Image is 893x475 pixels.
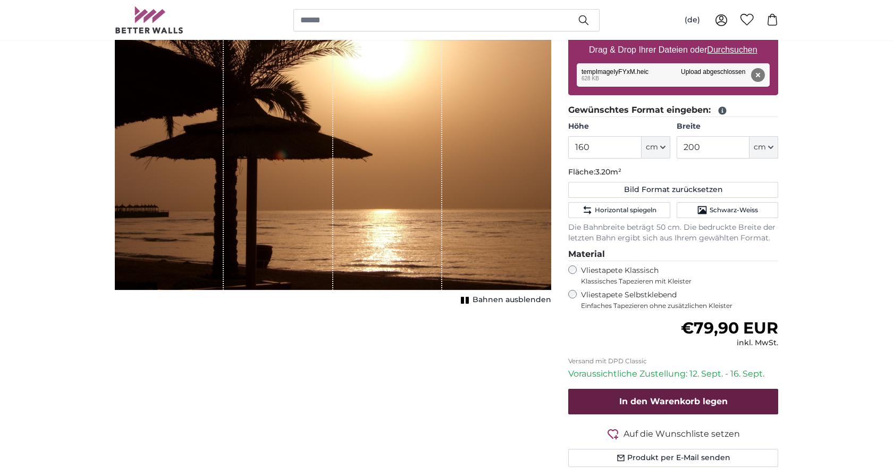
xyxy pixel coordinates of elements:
[568,427,778,440] button: Auf die Wunschliste setzen
[749,136,778,159] button: cm
[568,104,778,117] legend: Gewünschtes Format eingeben:
[568,357,778,365] p: Versand mit DPD Classic
[707,45,757,54] u: Durchsuchen
[458,293,551,307] button: Bahnen ausblenden
[581,277,769,286] span: Klassisches Tapezieren mit Kleister
[681,318,778,338] span: €79,90 EUR
[115,6,184,34] img: Betterwalls
[568,121,670,132] label: Höhe
[581,265,769,286] label: Vliestapete Klassisch
[568,368,778,380] p: Voraussichtliche Zustellung: 12. Sept. - 16. Sept.
[568,222,778,244] p: Die Bahnbreite beträgt 50 cm. Die bedruckte Breite der letzten Bahn ergibt sich aus Ihrem gewählt...
[595,206,656,214] span: Horizontal spiegeln
[568,202,670,218] button: Horizontal spiegeln
[619,396,728,406] span: In den Warenkorb legen
[595,167,621,177] span: 3.20m²
[677,121,778,132] label: Breite
[581,302,778,310] span: Einfaches Tapezieren ohne zusätzlichen Kleister
[642,136,670,159] button: cm
[568,389,778,414] button: In den Warenkorb legen
[568,449,778,467] button: Produkt per E-Mail senden
[568,248,778,261] legend: Material
[677,202,778,218] button: Schwarz-Weiss
[710,206,758,214] span: Schwarz-Weiss
[676,11,709,30] button: (de)
[754,142,766,153] span: cm
[585,39,762,61] label: Drag & Drop Ihrer Dateien oder
[568,167,778,178] p: Fläche:
[646,142,658,153] span: cm
[473,295,551,305] span: Bahnen ausblenden
[624,428,740,440] span: Auf die Wunschliste setzen
[568,182,778,198] button: Bild Format zurücksetzen
[681,338,778,348] div: inkl. MwSt.
[581,290,778,310] label: Vliestapete Selbstklebend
